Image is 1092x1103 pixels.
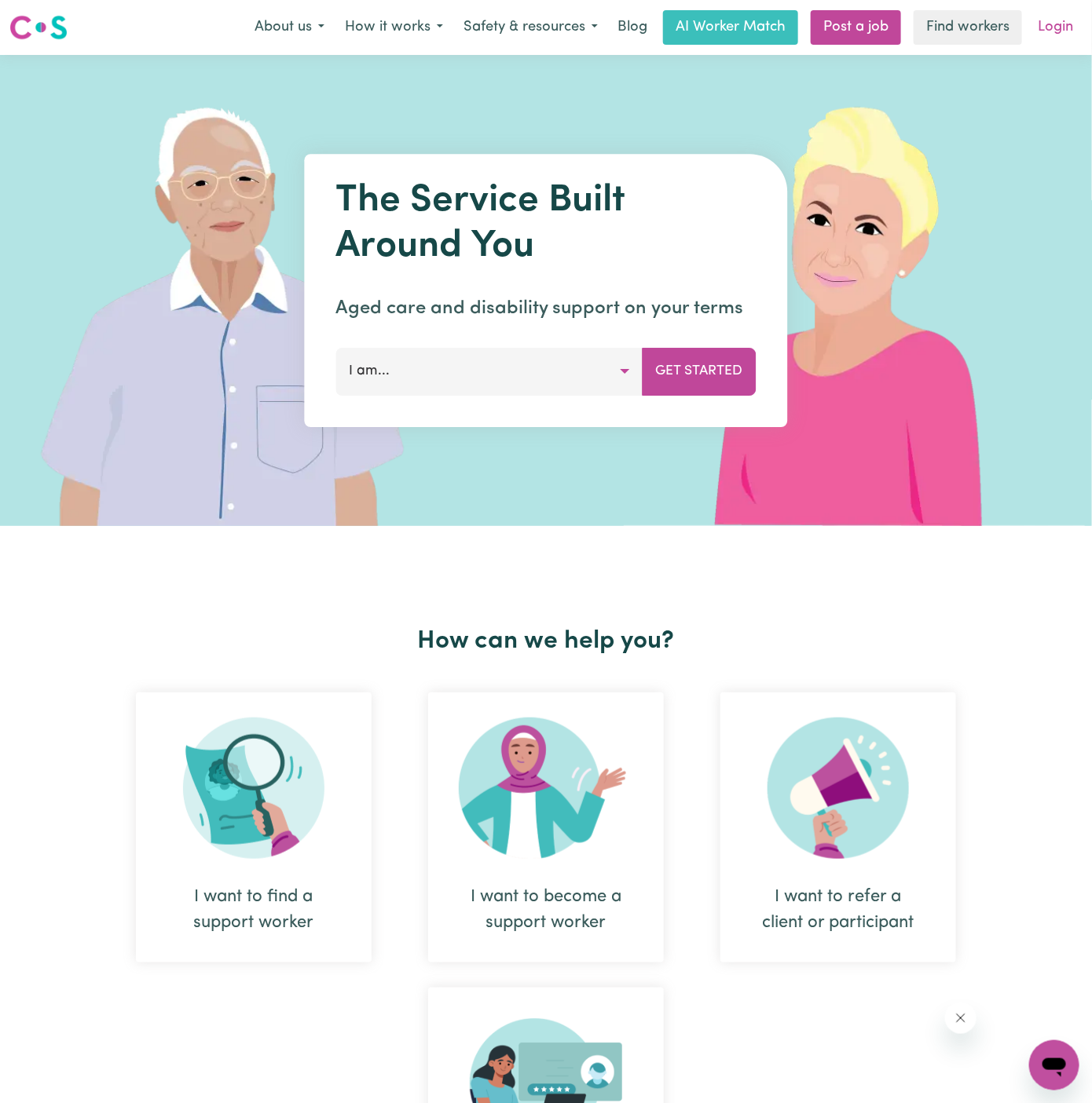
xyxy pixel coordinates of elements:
[453,11,608,44] button: Safety & resources
[9,13,68,42] img: Careseekers logo
[945,1003,977,1034] iframe: Close message
[428,692,664,962] div: I want to become a support worker
[663,10,798,45] a: AI Worker Match
[108,626,984,656] h2: How can we help you?
[9,9,68,46] a: Careseekers logo
[335,11,453,44] button: How it works
[720,692,956,962] div: I want to refer a client or participant
[336,179,757,269] h1: The Service Built Around You
[758,884,918,936] div: I want to refer a client or participant
[643,348,757,395] button: Get Started
[136,692,372,962] div: I want to find a support worker
[1028,10,1083,45] a: Login
[174,884,334,936] div: I want to find a support worker
[183,718,324,859] img: Search
[336,348,643,395] button: I am...
[768,718,909,859] img: Refer
[811,10,901,45] a: Post a job
[459,718,633,859] img: Become Worker
[466,884,626,936] div: I want to become a support worker
[244,11,335,44] button: About us
[336,294,757,323] p: Aged care and disability support on your terms
[608,10,657,45] a: Blog
[1029,1040,1079,1090] iframe: Button to launch messaging window
[914,10,1022,45] a: Find workers
[9,11,95,24] span: Need any help?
